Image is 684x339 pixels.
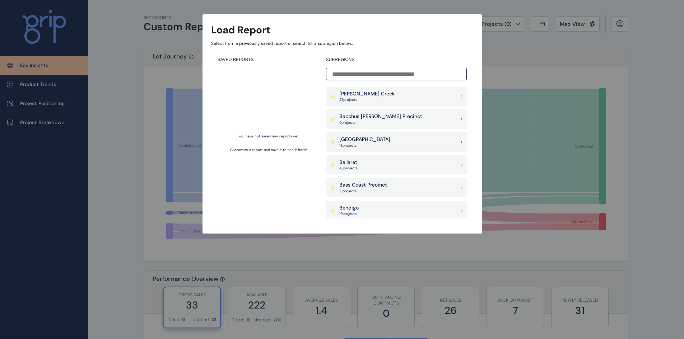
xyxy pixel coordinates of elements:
p: Bendigo [339,204,359,212]
p: [PERSON_NAME] Creek [339,90,395,98]
p: 5 project s [339,120,422,125]
p: [GEOGRAPHIC_DATA] [339,136,390,143]
p: You have not saved any reports yet [238,134,299,139]
p: Ballarat [339,159,358,166]
h4: SUBREGIONS [326,57,467,63]
p: Bass Coast Precinct [339,182,387,189]
p: 27 project s [339,97,395,102]
p: Select from a previously saved report or search for a subregion below... [211,41,473,47]
p: 18 project s [339,143,390,148]
h4: SAVED REPORTS [218,57,320,63]
p: Bacchus [PERSON_NAME] Precinct [339,113,422,120]
p: 48 project s [339,166,358,171]
p: Customize a report and save it to see it here! [230,147,307,152]
h3: Load Report [211,23,270,37]
p: 19 project s [339,211,359,216]
p: 13 project s [339,189,387,194]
